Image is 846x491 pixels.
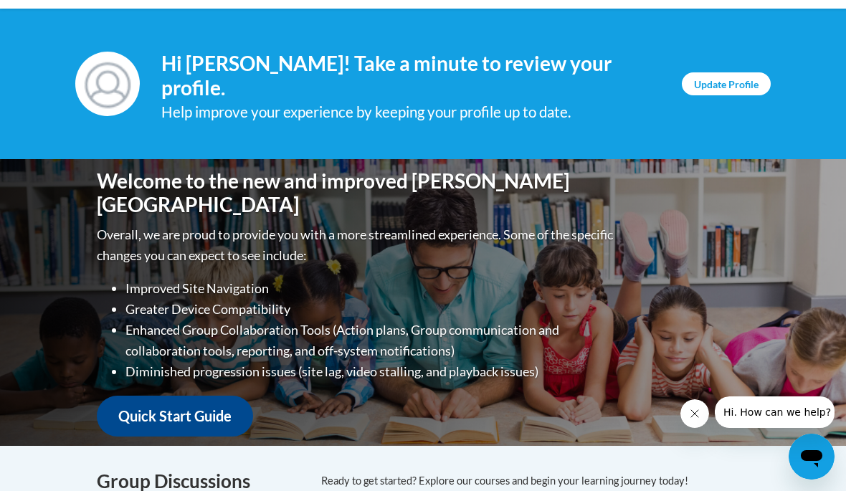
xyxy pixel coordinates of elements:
p: Overall, we are proud to provide you with a more streamlined experience. Some of the specific cha... [97,224,617,266]
div: Help improve your experience by keeping your profile up to date. [161,100,660,124]
iframe: Close message [680,399,709,428]
li: Enhanced Group Collaboration Tools (Action plans, Group communication and collaboration tools, re... [125,320,617,361]
a: Update Profile [682,72,771,95]
li: Diminished progression issues (site lag, video stalling, and playback issues) [125,361,617,382]
h4: Hi [PERSON_NAME]! Take a minute to review your profile. [161,52,660,100]
li: Greater Device Compatibility [125,299,617,320]
img: Profile Image [75,52,140,116]
h1: Welcome to the new and improved [PERSON_NAME][GEOGRAPHIC_DATA] [97,169,617,217]
iframe: Message from company [715,396,835,428]
iframe: Button to launch messaging window [789,434,835,480]
li: Improved Site Navigation [125,278,617,299]
a: Quick Start Guide [97,396,253,437]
